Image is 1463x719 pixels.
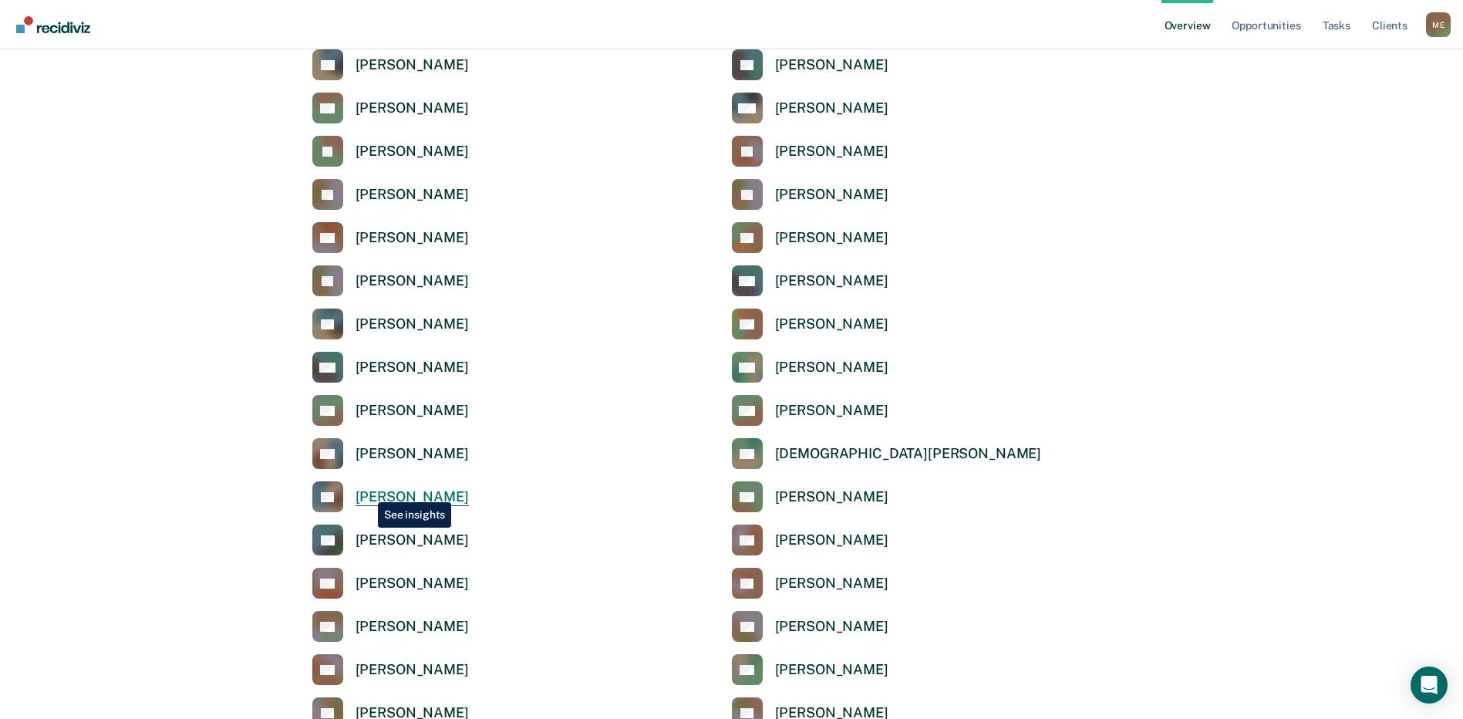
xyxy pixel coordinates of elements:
a: [PERSON_NAME] [312,395,469,426]
a: [PERSON_NAME] [732,611,888,642]
div: [PERSON_NAME] [356,575,469,592]
a: [PERSON_NAME] [312,525,469,555]
div: [PERSON_NAME] [356,186,469,204]
a: [PERSON_NAME] [312,568,469,599]
a: [PERSON_NAME] [312,93,469,123]
a: [PERSON_NAME] [732,309,888,339]
div: [PERSON_NAME] [356,56,469,74]
div: [PERSON_NAME] [775,56,888,74]
div: [PERSON_NAME] [356,359,469,376]
div: [PERSON_NAME] [356,488,469,506]
a: [PERSON_NAME] [732,525,888,555]
div: [PERSON_NAME] [775,143,888,160]
div: [PERSON_NAME] [356,445,469,463]
img: Recidiviz [16,16,90,33]
a: [PERSON_NAME] [732,481,888,512]
a: [PERSON_NAME] [312,481,469,512]
div: [DEMOGRAPHIC_DATA][PERSON_NAME] [775,445,1042,463]
div: [PERSON_NAME] [356,532,469,549]
div: [PERSON_NAME] [775,229,888,247]
a: [PERSON_NAME] [732,49,888,80]
a: [PERSON_NAME] [732,93,888,123]
a: [PERSON_NAME] [732,568,888,599]
div: [PERSON_NAME] [356,661,469,679]
a: [PERSON_NAME] [312,222,469,253]
div: [PERSON_NAME] [775,661,888,679]
a: [PERSON_NAME] [732,654,888,685]
div: [PERSON_NAME] [356,402,469,420]
div: [PERSON_NAME] [775,575,888,592]
div: [PERSON_NAME] [356,618,469,636]
a: [PERSON_NAME] [732,222,888,253]
a: [PERSON_NAME] [312,179,469,210]
div: [PERSON_NAME] [775,359,888,376]
button: Profile dropdown button [1426,12,1451,37]
div: [PERSON_NAME] [775,100,888,117]
div: [PERSON_NAME] [775,272,888,290]
div: [PERSON_NAME] [356,316,469,333]
div: [PERSON_NAME] [356,143,469,160]
a: [PERSON_NAME] [732,395,888,426]
a: [PERSON_NAME] [312,265,469,296]
div: [PERSON_NAME] [775,316,888,333]
a: [PERSON_NAME] [312,309,469,339]
div: [PERSON_NAME] [775,618,888,636]
a: [PERSON_NAME] [312,611,469,642]
div: [PERSON_NAME] [775,186,888,204]
div: [PERSON_NAME] [775,532,888,549]
a: [DEMOGRAPHIC_DATA][PERSON_NAME] [732,438,1042,469]
div: [PERSON_NAME] [775,488,888,506]
a: [PERSON_NAME] [312,654,469,685]
div: [PERSON_NAME] [775,402,888,420]
div: M E [1426,12,1451,37]
div: [PERSON_NAME] [356,100,469,117]
div: Open Intercom Messenger [1411,667,1448,704]
a: [PERSON_NAME] [732,136,888,167]
a: [PERSON_NAME] [312,136,469,167]
a: [PERSON_NAME] [732,265,888,296]
a: [PERSON_NAME] [312,438,469,469]
div: [PERSON_NAME] [356,229,469,247]
div: [PERSON_NAME] [356,272,469,290]
a: [PERSON_NAME] [732,179,888,210]
a: [PERSON_NAME] [312,49,469,80]
a: [PERSON_NAME] [732,352,888,383]
a: [PERSON_NAME] [312,352,469,383]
